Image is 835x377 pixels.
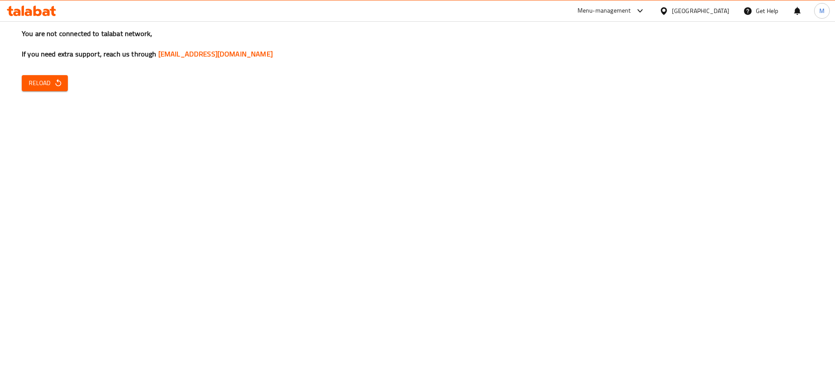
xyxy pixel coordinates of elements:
[672,6,729,16] div: [GEOGRAPHIC_DATA]
[22,29,813,59] h3: You are not connected to talabat network, If you need extra support, reach us through
[819,6,825,16] span: M
[22,75,68,91] button: Reload
[158,47,273,60] a: [EMAIL_ADDRESS][DOMAIN_NAME]
[578,6,631,16] div: Menu-management
[29,78,61,89] span: Reload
